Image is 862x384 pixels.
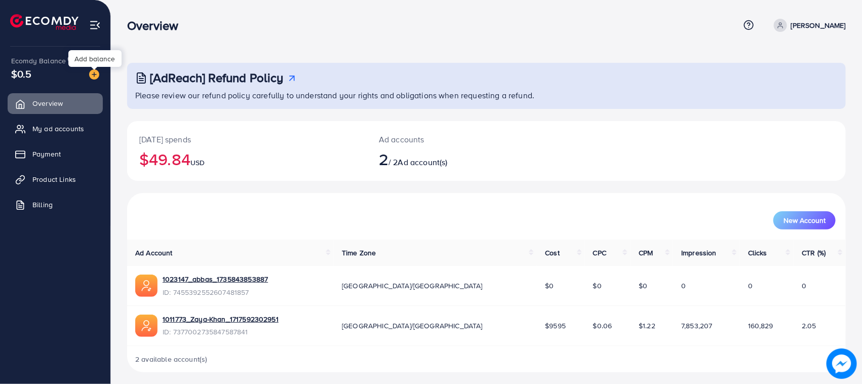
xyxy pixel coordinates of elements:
[8,93,103,113] a: Overview
[748,321,773,331] span: 160,829
[398,157,448,168] span: Ad account(s)
[791,19,846,31] p: [PERSON_NAME]
[32,200,53,210] span: Billing
[135,315,158,337] img: ic-ads-acc.e4c84228.svg
[379,133,534,145] p: Ad accounts
[139,133,355,145] p: [DATE] spends
[89,69,99,80] img: image
[8,119,103,139] a: My ad accounts
[163,287,268,297] span: ID: 7455392552607481857
[379,149,534,169] h2: / 2
[127,18,186,33] h3: Overview
[342,321,483,331] span: [GEOGRAPHIC_DATA]/[GEOGRAPHIC_DATA]
[545,281,554,291] span: $0
[748,281,753,291] span: 0
[11,56,66,66] span: Ecomdy Balance
[639,248,653,258] span: CPM
[11,66,32,81] span: $0.5
[379,147,388,171] span: 2
[748,248,767,258] span: Clicks
[139,149,355,169] h2: $49.84
[545,248,560,258] span: Cost
[639,321,655,331] span: $1.22
[593,248,606,258] span: CPC
[783,217,826,224] span: New Account
[829,351,854,376] img: image
[89,19,101,31] img: menu
[342,248,376,258] span: Time Zone
[150,70,284,85] h3: [AdReach] Refund Policy
[135,248,173,258] span: Ad Account
[163,274,268,284] a: 1023147_abbas_1735843853887
[135,275,158,297] img: ic-ads-acc.e4c84228.svg
[190,158,205,168] span: USD
[593,321,612,331] span: $0.06
[681,321,712,331] span: 7,853,207
[545,321,566,331] span: $9595
[32,124,84,134] span: My ad accounts
[163,314,279,324] a: 1011773_Zaya-Khan_1717592302951
[68,50,122,67] div: Add balance
[8,144,103,164] a: Payment
[773,211,836,229] button: New Account
[10,14,79,30] img: logo
[135,89,840,101] p: Please review our refund policy carefully to understand your rights and obligations when requesti...
[32,149,61,159] span: Payment
[639,281,647,291] span: $0
[32,174,76,184] span: Product Links
[802,248,826,258] span: CTR (%)
[593,281,602,291] span: $0
[681,281,686,291] span: 0
[802,281,806,291] span: 0
[681,248,717,258] span: Impression
[8,169,103,189] a: Product Links
[135,354,208,364] span: 2 available account(s)
[770,19,846,32] a: [PERSON_NAME]
[342,281,483,291] span: [GEOGRAPHIC_DATA]/[GEOGRAPHIC_DATA]
[163,327,279,337] span: ID: 7377002735847587841
[32,98,63,108] span: Overview
[802,321,816,331] span: 2.05
[8,195,103,215] a: Billing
